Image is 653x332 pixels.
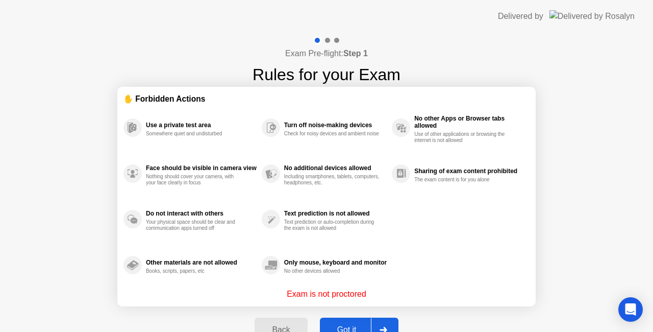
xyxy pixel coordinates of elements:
[146,174,242,186] div: Nothing should cover your camera, with your face clearly in focus
[284,268,381,274] div: No other devices allowed
[284,131,381,137] div: Check for noisy devices and ambient noise
[414,115,524,129] div: No other Apps or Browser tabs allowed
[146,122,257,129] div: Use a private test area
[146,210,257,217] div: Do not interact with others
[146,131,242,137] div: Somewhere quiet and undisturbed
[343,49,368,58] b: Step 1
[123,93,530,105] div: ✋ Forbidden Actions
[287,288,366,300] p: Exam is not proctored
[146,164,257,172] div: Face should be visible in camera view
[284,210,387,217] div: Text prediction is not allowed
[414,177,511,183] div: The exam content is for you alone
[284,174,381,186] div: Including smartphones, tablets, computers, headphones, etc.
[253,62,400,87] h1: Rules for your Exam
[285,48,368,60] h4: Exam Pre-flight:
[549,10,635,22] img: Delivered by Rosalyn
[414,131,511,144] div: Use of other applications or browsing the internet is not allowed
[284,259,387,266] div: Only mouse, keyboard and monitor
[618,297,643,322] div: Open Intercom Messenger
[284,164,387,172] div: No additional devices allowed
[414,168,524,175] div: Sharing of exam content prohibited
[146,219,242,231] div: Your physical space should be clear and communication apps turned off
[284,122,387,129] div: Turn off noise-making devices
[284,219,381,231] div: Text prediction or auto-completion during the exam is not allowed
[146,268,242,274] div: Books, scripts, papers, etc
[146,259,257,266] div: Other materials are not allowed
[498,10,543,22] div: Delivered by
